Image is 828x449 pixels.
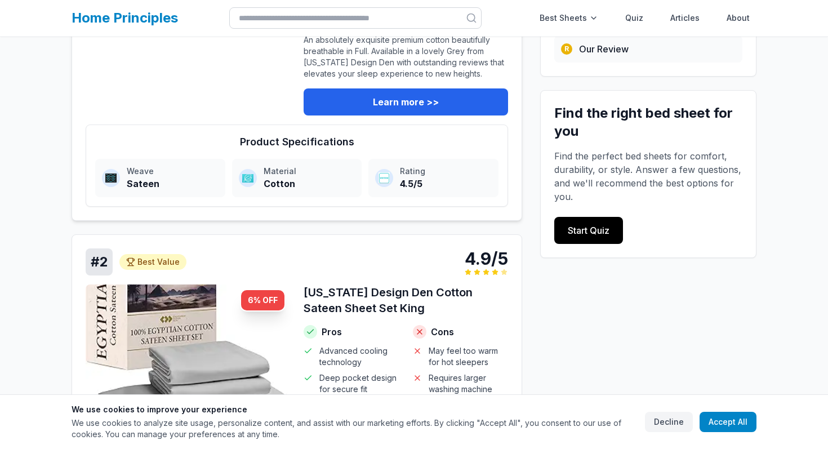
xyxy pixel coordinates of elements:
[72,404,636,415] h3: We use cookies to improve your experience
[72,417,636,440] p: We use cookies to analyze site usage, personalize content, and assist with our marketing efforts....
[86,248,113,275] div: # 2
[429,372,509,395] span: Requires larger washing machine
[264,166,355,177] div: Material
[413,325,509,339] h4: Cons
[127,177,219,190] div: Sateen
[554,217,623,244] a: Start Quiz
[105,172,117,184] img: Weave
[304,325,399,339] h4: Pros
[304,88,508,115] a: Learn more >>
[554,149,742,203] p: Find the perfect bed sheets for comfort, durability, or style. Answer a few questions, and we'll ...
[72,10,178,26] a: Home Principles
[304,34,508,79] p: An absolutely exquisite premium cotton beautifully breathable in Full. Available in a lovely Grey...
[319,345,399,368] span: Advanced cooling technology
[564,45,569,54] span: R
[127,166,219,177] div: Weave
[400,177,492,190] div: 4.5/5
[86,284,290,429] img: California Design Den Cotton Sateen Sheet Set King - Cotton product image
[319,372,399,395] span: Deep pocket design for secure fit
[465,248,508,269] div: 4.9/5
[533,7,605,29] div: Best Sheets
[137,256,180,268] span: Best Value
[429,345,509,368] span: May feel too warm for hot sleepers
[645,412,693,432] button: Decline
[554,35,742,63] div: Our team's hands-on testing and evaluation process
[240,289,286,312] div: 6 % OFF
[579,42,629,56] span: Our Review
[700,412,756,432] button: Accept All
[379,172,390,184] img: Rating
[664,7,706,29] a: Articles
[304,284,508,316] h3: [US_STATE] Design Den Cotton Sateen Sheet Set King
[400,166,492,177] div: Rating
[618,7,650,29] a: Quiz
[264,177,355,190] div: Cotton
[554,104,742,140] h3: Find the right bed sheet for you
[95,134,498,150] h4: Product Specifications
[720,7,756,29] a: About
[242,172,253,184] img: Material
